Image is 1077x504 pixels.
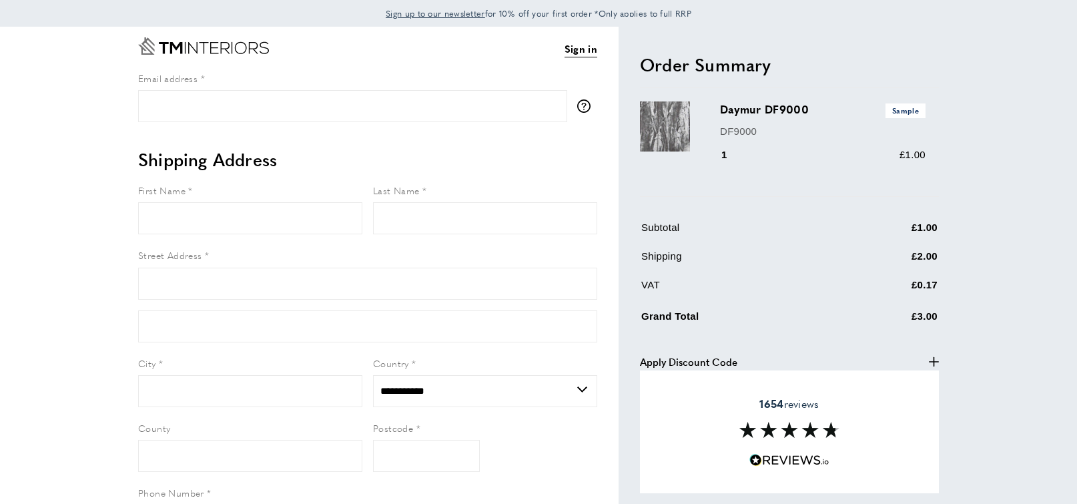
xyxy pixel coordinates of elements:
[739,422,839,438] img: Reviews section
[138,486,204,499] span: Phone Number
[373,184,420,197] span: Last Name
[138,248,202,262] span: Street Address
[885,103,926,117] span: Sample
[373,421,413,435] span: Postcode
[641,220,844,246] td: Subtotal
[138,148,597,172] h2: Shipping Address
[640,53,939,77] h2: Order Summary
[386,7,485,20] a: Sign up to our newsletter
[749,454,829,467] img: Reviews.io 5 stars
[138,71,198,85] span: Email address
[900,149,926,160] span: £1.00
[720,147,746,163] div: 1
[641,277,844,303] td: VAT
[759,397,819,411] span: reviews
[720,101,926,117] h3: Daymur DF9000
[386,7,691,19] span: for 10% off your first order *Only applies to full RRP
[577,99,597,113] button: More information
[565,41,597,57] a: Sign in
[720,123,926,140] p: DF9000
[641,306,844,334] td: Grand Total
[138,421,170,435] span: County
[845,220,938,246] td: £1.00
[138,356,156,370] span: City
[759,396,783,411] strong: 1654
[640,354,737,370] span: Apply Discount Code
[138,37,269,55] a: Go to Home page
[845,277,938,303] td: £0.17
[373,356,409,370] span: Country
[640,101,690,152] img: Daymur DF9000
[845,306,938,334] td: £3.00
[386,7,485,19] span: Sign up to our newsletter
[845,248,938,274] td: £2.00
[138,184,186,197] span: First Name
[641,248,844,274] td: Shipping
